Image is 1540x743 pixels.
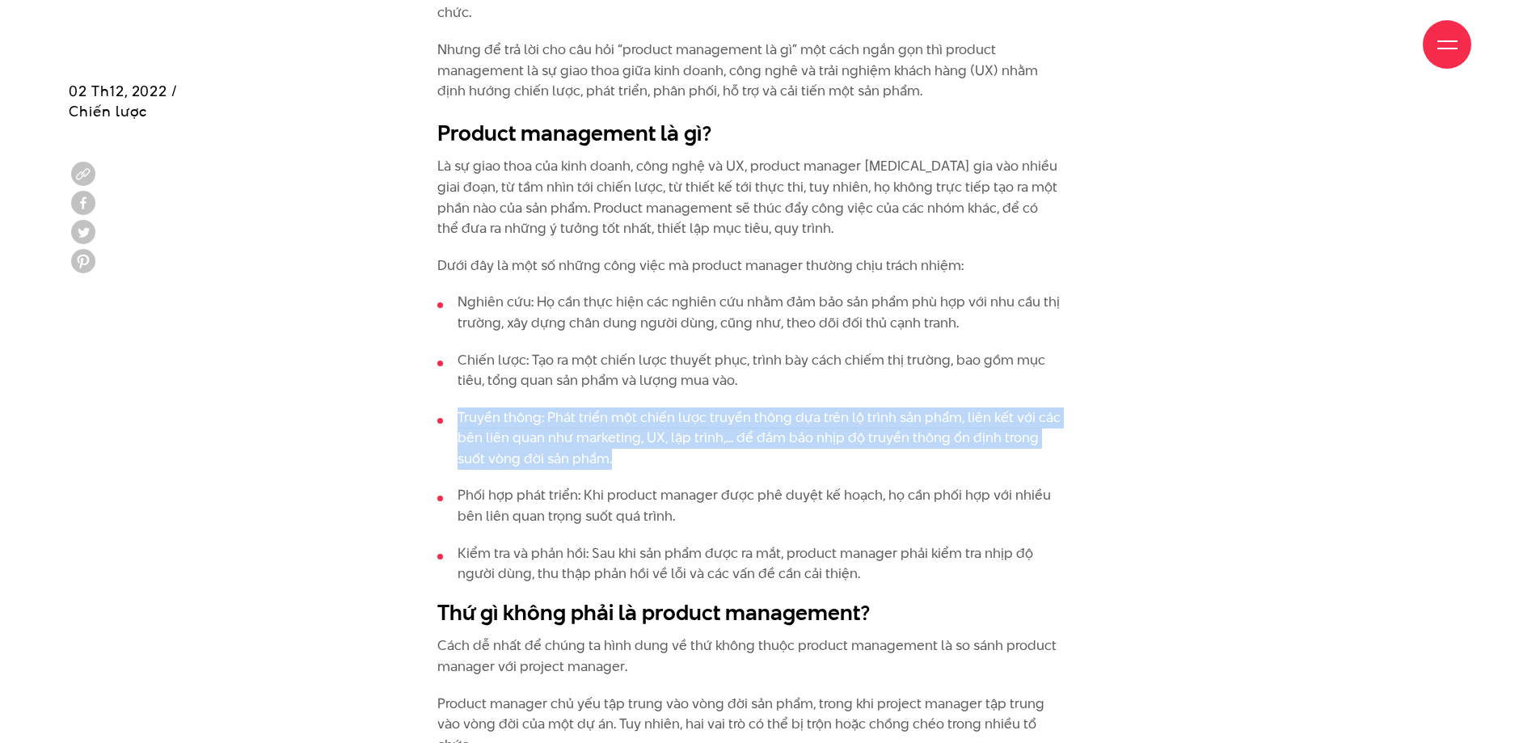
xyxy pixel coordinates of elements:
[437,350,1062,391] li: Chiến lược: Tạo ra một chiến lược thuyết phục, trình bày cách chiếm thị trường, bao gồm mục tiêu,...
[437,292,1062,333] li: Nghiên cứu: Họ cần thực hiện các nghiên cứu nhằm đảm bảo sản phẩm phù hợp với nhu cầu thị trường,...
[437,255,1062,277] p: Dưới đây là một số những công việc mà product manager thường chịu trách nhiệm:
[437,407,1062,470] li: Truyền thông: Phát triển một chiến lược truyền thông dựa trên lộ trình sản phẩm, liên kết với các...
[69,81,178,121] span: 02 Th12, 2022 / Chiến lược
[437,543,1062,585] li: Kiểm tra và phản hồi: Sau khi sản phẩm được ra mắt, product manager phải kiểm tra nhịp độ người d...
[437,485,1062,526] li: Phối hợp phát triển: Khi product manager được phê duyệt kế hoạch, họ cần phối hợp với nhiều bên l...
[437,156,1062,239] p: Là sự giao thoa của kinh doanh, công nghệ và UX, product manager [MEDICAL_DATA] gia vào nhiều gia...
[437,597,1062,628] h2: Thứ gì không phải là product management?
[437,635,1062,677] p: Cách dễ nhất để chúng ta hình dung về thứ không thuộc product management là so sánh product manag...
[437,118,1062,149] h2: Product management là gì?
